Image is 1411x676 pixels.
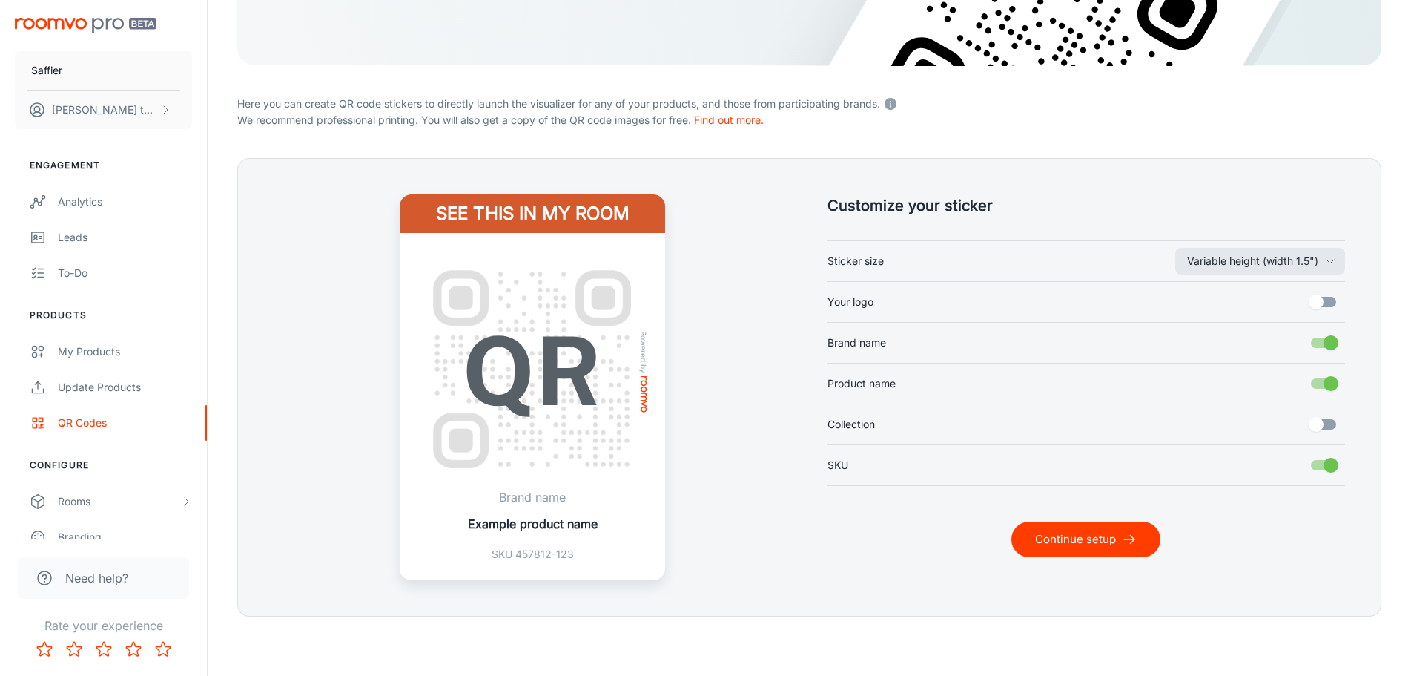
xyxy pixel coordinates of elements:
[58,415,192,431] div: QR Codes
[468,515,598,533] p: Example product name
[237,112,1381,128] p: We recommend professional printing. You will also get a copy of the QR code images for free.
[827,194,1346,217] h5: Customize your sticker
[89,634,119,664] button: Rate 3 star
[58,265,192,281] div: To-do
[827,253,884,269] span: Sticker size
[827,457,848,473] span: SKU
[58,379,192,396] div: Update Products
[52,102,156,118] p: [PERSON_NAME] ten Broeke
[1011,522,1160,557] button: Continue setup
[58,229,192,246] div: Leads
[65,569,128,587] span: Need help?
[148,634,178,664] button: Rate 5 star
[694,114,764,126] a: Find out more.
[12,617,195,634] p: Rate your experience
[237,93,1381,112] p: Here you can create QR code stickers to directly launch the visualizer for any of your products, ...
[827,335,886,351] span: Brand name
[468,488,598,506] p: Brand name
[58,493,180,510] div: Rooms
[827,375,896,392] span: Product name
[637,330,652,373] span: Powered by
[31,62,62,79] p: Saffier
[417,255,647,485] img: QR Code Example
[1175,248,1345,275] button: Sticker size
[15,18,156,33] img: Roomvo PRO Beta
[30,634,59,664] button: Rate 1 star
[400,194,665,233] h4: See this in my room
[58,194,192,210] div: Analytics
[119,634,148,664] button: Rate 4 star
[58,344,192,360] div: My Products
[641,375,647,412] img: roomvo
[15,91,192,129] button: [PERSON_NAME] ten Broeke
[827,294,873,310] span: Your logo
[58,529,192,545] div: Branding
[15,51,192,90] button: Saffier
[827,416,875,433] span: Collection
[59,634,89,664] button: Rate 2 star
[468,546,598,562] p: SKU 457812-123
